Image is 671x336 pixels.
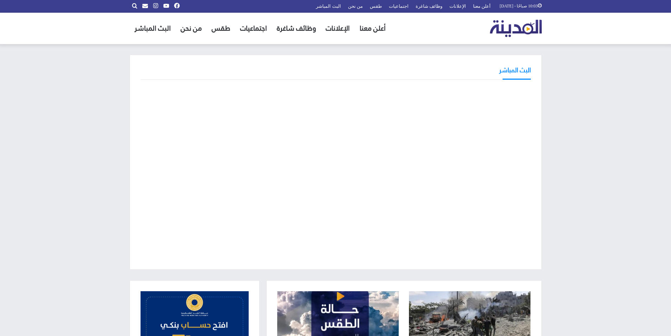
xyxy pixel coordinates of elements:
img: تلفزيون المدينة [490,20,542,37]
a: اجتماعيات [235,13,272,44]
a: البث المباشر [130,13,176,44]
a: من نحن [176,13,207,44]
a: طقس [207,13,235,44]
a: أعلن معنا [355,13,391,44]
a: الإعلانات [321,13,355,44]
a: وظائف شاغرة [272,13,321,44]
h3: البث المباشر [499,66,531,74]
